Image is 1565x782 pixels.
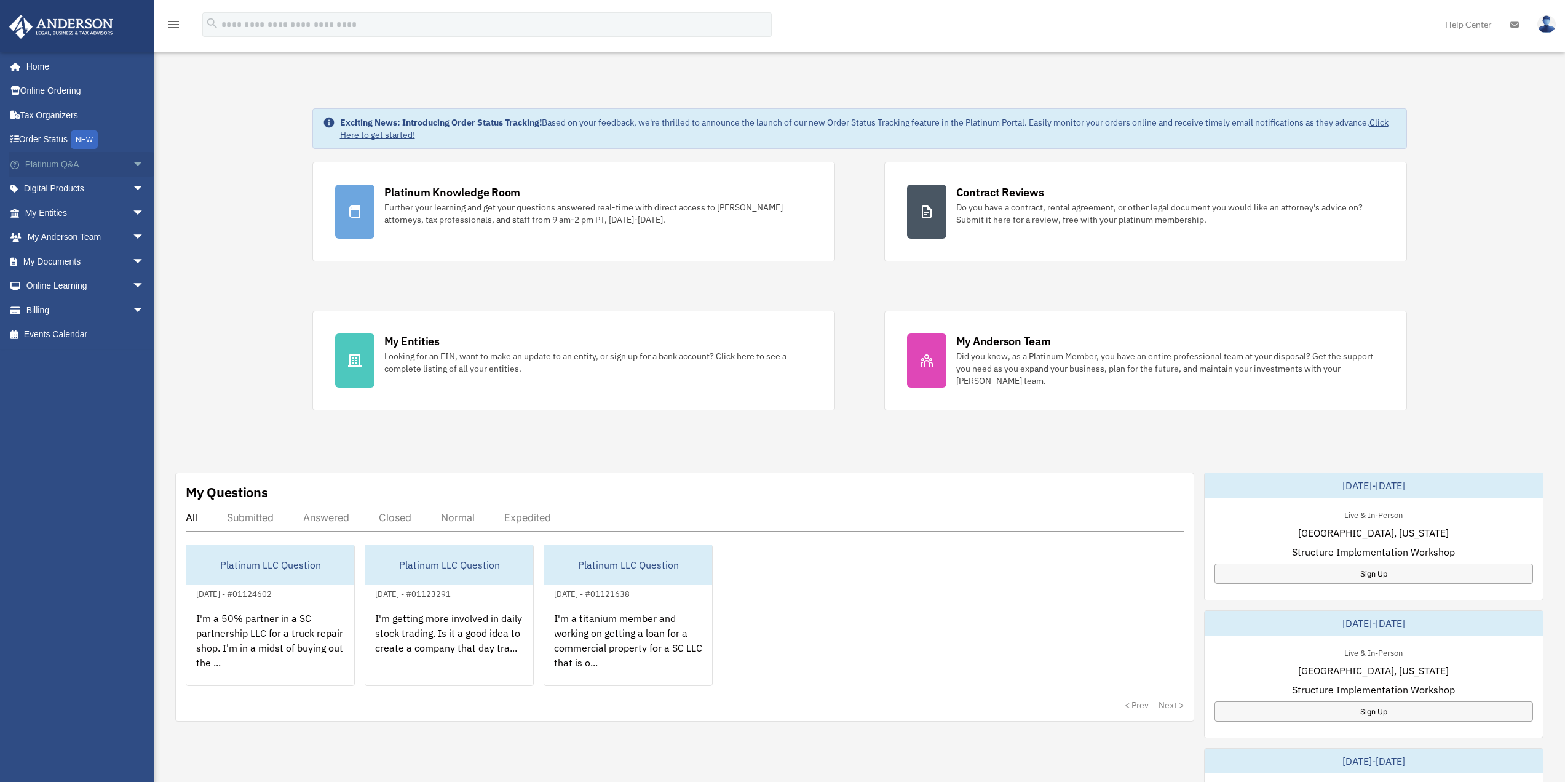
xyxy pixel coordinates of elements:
a: Contract Reviews Do you have a contract, rental agreement, or other legal document you would like... [884,162,1407,261]
div: I'm a 50% partner in a SC partnership LLC for a truck repair shop. I'm in a midst of buying out t... [186,601,354,697]
div: Expedited [504,511,551,524]
span: arrow_drop_down [132,177,157,202]
a: Home [9,54,157,79]
img: Anderson Advisors Platinum Portal [6,15,117,39]
span: arrow_drop_down [132,152,157,177]
div: I'm getting more involved in daily stock trading. Is it a good idea to create a company that day ... [365,601,533,697]
a: Online Learningarrow_drop_down [9,274,163,298]
div: I'm a titanium member and working on getting a loan for a commercial property for a SC LLC that i... [544,601,712,697]
div: Contract Reviews [956,185,1044,200]
a: Click Here to get started! [340,117,1389,140]
div: My Questions [186,483,268,501]
a: Order StatusNEW [9,127,163,153]
span: Structure Implementation Workshop [1292,545,1455,559]
div: Live & In-Person [1334,645,1412,658]
div: [DATE] - #01124602 [186,586,282,599]
div: Submitted [227,511,274,524]
span: arrow_drop_down [132,249,157,274]
i: menu [166,17,181,32]
span: arrow_drop_down [132,274,157,299]
span: arrow_drop_down [132,201,157,226]
a: Sign Up [1214,701,1533,722]
a: menu [166,22,181,32]
a: My Anderson Team Did you know, as a Platinum Member, you have an entire professional team at your... [884,311,1407,410]
a: My Anderson Teamarrow_drop_down [9,225,163,250]
div: Based on your feedback, we're thrilled to announce the launch of our new Order Status Tracking fe... [340,116,1397,141]
span: arrow_drop_down [132,298,157,323]
a: My Documentsarrow_drop_down [9,249,163,274]
div: Platinum LLC Question [544,545,712,585]
a: Sign Up [1214,564,1533,584]
div: Looking for an EIN, want to make an update to an entity, or sign up for a bank account? Click her... [384,350,812,375]
div: Live & In-Person [1334,508,1412,521]
div: Answered [303,511,349,524]
a: Platinum Q&Aarrow_drop_down [9,152,163,177]
div: Did you know, as a Platinum Member, you have an entire professional team at your disposal? Get th... [956,350,1384,387]
div: My Entities [384,333,440,349]
a: Tax Organizers [9,103,163,127]
div: My Anderson Team [956,333,1051,349]
div: [DATE]-[DATE] [1205,611,1543,636]
div: Further your learning and get your questions answered real-time with direct access to [PERSON_NAM... [384,201,812,226]
i: search [205,17,219,30]
div: NEW [71,130,98,149]
a: My Entities Looking for an EIN, want to make an update to an entity, or sign up for a bank accoun... [312,311,835,410]
span: arrow_drop_down [132,225,157,250]
span: [GEOGRAPHIC_DATA], [US_STATE] [1298,663,1449,678]
a: Platinum LLC Question[DATE] - #01121638I'm a titanium member and working on getting a loan for a ... [544,545,713,686]
a: Billingarrow_drop_down [9,298,163,322]
div: Platinum LLC Question [186,545,354,585]
strong: Exciting News: Introducing Order Status Tracking! [340,117,542,128]
div: [DATE]-[DATE] [1205,749,1543,773]
span: Structure Implementation Workshop [1292,682,1455,697]
div: Normal [441,511,475,524]
div: [DATE] - #01123291 [365,586,461,599]
div: [DATE]-[DATE] [1205,473,1543,498]
a: Platinum LLC Question[DATE] - #01124602I'm a 50% partner in a SC partnership LLC for a truck repa... [186,545,355,686]
img: User Pic [1537,15,1556,33]
a: Platinum Knowledge Room Further your learning and get your questions answered real-time with dire... [312,162,835,261]
div: Closed [379,511,411,524]
div: Platinum LLC Question [365,545,533,585]
a: Digital Productsarrow_drop_down [9,177,163,201]
div: Do you have a contract, rental agreement, or other legal document you would like an attorney's ad... [956,201,1384,226]
div: All [186,511,197,524]
a: Online Ordering [9,79,163,103]
div: Platinum Knowledge Room [384,185,521,200]
span: [GEOGRAPHIC_DATA], [US_STATE] [1298,525,1449,540]
a: Events Calendar [9,322,163,347]
a: Platinum LLC Question[DATE] - #01123291I'm getting more involved in daily stock trading. Is it a ... [365,545,534,686]
div: [DATE] - #01121638 [544,586,640,599]
a: My Entitiesarrow_drop_down [9,201,163,225]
